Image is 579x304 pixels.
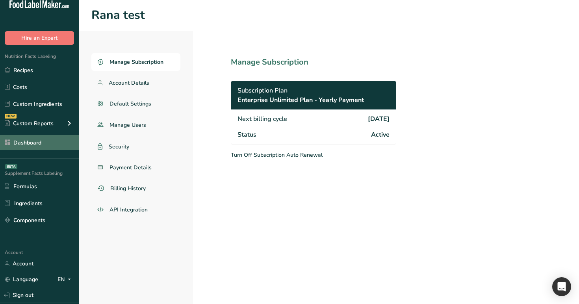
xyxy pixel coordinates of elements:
[231,151,431,159] p: Turn Off Subscription Auto Renewal
[5,31,74,45] button: Hire an Expert
[91,159,180,176] a: Payment Details
[91,200,180,219] a: API Integration
[5,272,38,286] a: Language
[231,56,431,68] h1: Manage Subscription
[91,95,180,113] a: Default Settings
[110,184,146,193] span: Billing History
[5,164,17,169] div: BETA
[238,130,256,139] span: Status
[91,6,566,24] h1: Rana test
[238,95,364,105] span: Enterprise Unlimited Plan - Yearly Payment
[91,53,180,71] a: Manage Subscription
[552,277,571,296] div: Open Intercom Messenger
[109,121,146,129] span: Manage Users
[109,100,151,108] span: Default Settings
[91,74,180,92] a: Account Details
[238,114,287,124] span: Next billing cycle
[368,114,390,124] span: [DATE]
[371,130,390,139] span: Active
[109,163,152,172] span: Payment Details
[109,143,129,151] span: Security
[109,79,149,87] span: Account Details
[91,116,180,135] a: Manage Users
[109,58,163,66] span: Manage Subscription
[5,119,54,128] div: Custom Reports
[238,86,288,95] span: Subscription Plan
[109,206,148,214] span: API Integration
[91,180,180,197] a: Billing History
[58,275,74,284] div: EN
[91,138,180,156] a: Security
[5,114,17,119] div: NEW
